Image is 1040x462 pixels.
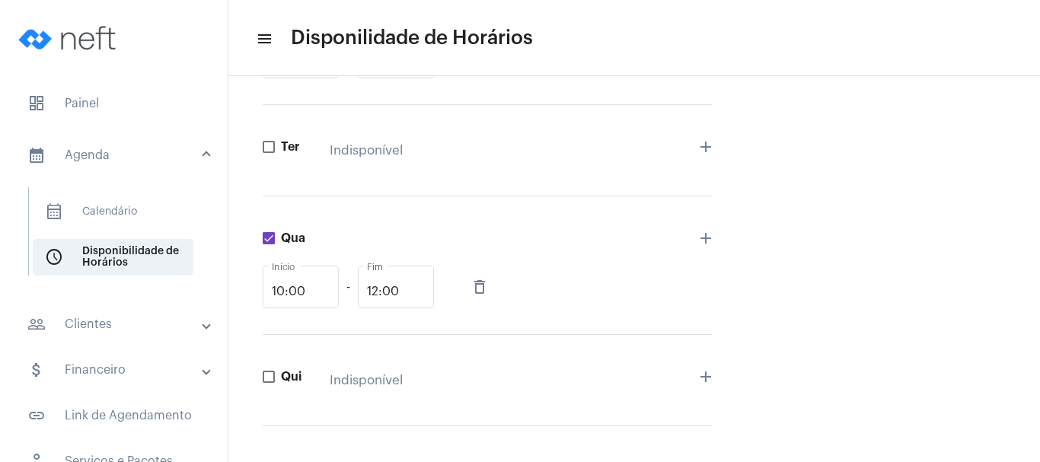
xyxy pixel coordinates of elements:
span: Painel [15,85,212,122]
strong: Ter [281,141,300,153]
mat-icon: add [697,368,715,386]
mat-icon: sidenav icon [27,315,46,333]
strong: Qui [281,371,301,383]
div: Indisponível [330,373,403,387]
mat-expansion-panel-header: sidenav iconClientes [9,306,228,343]
mat-expansion-panel-header: sidenav iconFinanceiro [9,352,228,388]
mat-panel-title: Agenda [27,146,203,164]
mat-icon: sidenav icon [27,406,46,425]
span: - [346,280,350,294]
span: sidenav icon [45,248,63,266]
mat-expansion-panel-header: sidenav iconAgenda [9,131,228,180]
span: Calendário [33,193,193,230]
mat-icon: add [697,229,715,247]
strong: Qua [281,232,305,244]
span: sidenav icon [27,94,46,113]
img: logo-neft-novo-2.png [12,8,126,69]
mat-panel-title: Clientes [27,315,203,333]
span: sidenav icon [45,202,63,221]
mat-icon: add [697,138,715,156]
div: sidenav iconAgenda [9,180,228,297]
mat-panel-title: Financeiro [27,361,203,379]
span: Disponilidade de Horários [291,26,533,50]
mat-icon: sidenav icon [27,146,46,164]
span: Disponibilidade de Horários [33,239,193,276]
mat-icon: sidenav icon [256,30,271,48]
mat-icon: sidenav icon [27,361,46,379]
div: Indisponível [330,143,403,158]
span: Link de Agendamento [15,397,212,434]
mat-icon: delete_outline [471,278,489,296]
